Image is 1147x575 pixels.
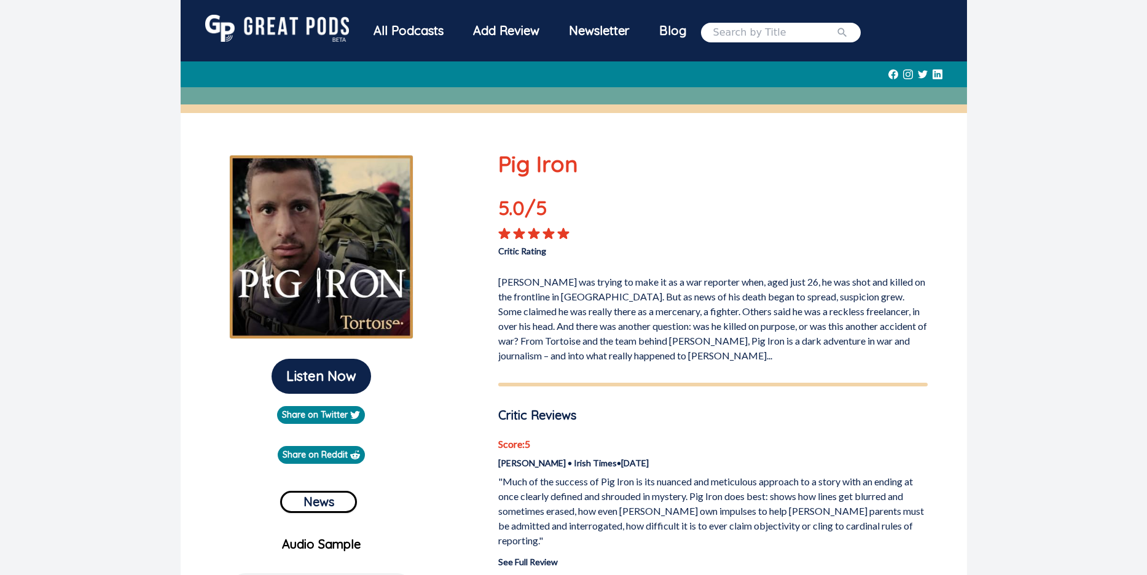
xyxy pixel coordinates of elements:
[278,446,365,464] a: Share on Reddit
[280,491,357,513] button: News
[498,147,928,181] p: Pig Iron
[498,437,928,452] p: Score: 5
[498,456,928,469] p: [PERSON_NAME] • Irish Times • [DATE]
[498,557,558,567] a: See Full Review
[713,25,836,40] input: Search by Title
[359,15,458,50] a: All Podcasts
[359,15,458,47] div: All Podcasts
[498,474,928,548] p: "Much of the success of Pig Iron is its nuanced and meticulous approach to a story with an ending...
[280,486,357,513] a: News
[498,193,584,227] p: 5.0 /5
[498,270,928,363] p: [PERSON_NAME] was trying to make it as a war reporter when, aged just 26, he was shot and killed ...
[498,240,713,257] p: Critic Rating
[205,15,349,42] img: GreatPods
[498,406,928,424] p: Critic Reviews
[190,535,453,553] p: Audio Sample
[277,406,365,424] a: Share on Twitter
[229,155,413,339] img: Pig Iron
[644,15,701,47] a: Blog
[458,15,554,47] a: Add Review
[554,15,644,47] div: Newsletter
[554,15,644,50] a: Newsletter
[272,359,371,394] button: Listen Now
